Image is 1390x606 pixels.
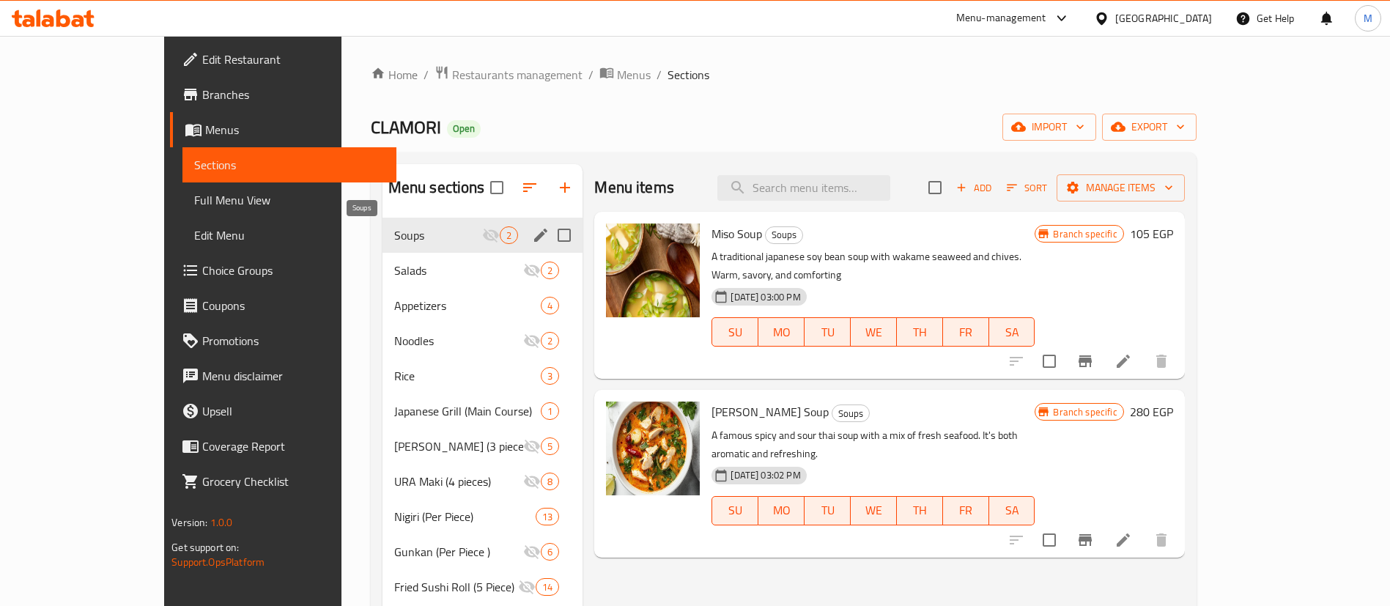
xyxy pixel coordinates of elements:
a: Upsell [170,393,396,429]
span: SA [995,500,1029,521]
button: FR [943,317,989,347]
a: Menu disclaimer [170,358,396,393]
h6: 105 EGP [1130,223,1173,244]
span: 2 [541,264,558,278]
div: Japanese Grill (Main Course)1 [382,393,583,429]
button: Branch-specific-item [1068,344,1103,379]
span: 6 [541,545,558,559]
a: Branches [170,77,396,112]
svg: Inactive section [518,578,536,596]
span: Grocery Checklist [202,473,385,490]
span: FR [949,322,983,343]
span: [PERSON_NAME] Soup [711,401,829,423]
button: TH [897,317,943,347]
div: Rice3 [382,358,583,393]
button: SA [989,496,1035,525]
span: Branch specific [1047,405,1123,419]
a: Support.OpsPlatform [171,553,265,572]
svg: Inactive section [523,262,541,279]
span: SA [995,322,1029,343]
span: Version: [171,513,207,532]
button: TU [805,317,851,347]
span: [PERSON_NAME] (3 pieces) [394,437,524,455]
span: CLAMORI [371,111,441,144]
span: Restaurants management [452,66,583,84]
span: MO [764,500,799,521]
span: Sort items [997,177,1057,199]
input: search [717,175,890,201]
span: Edit Menu [194,226,385,244]
span: 3 [541,369,558,383]
span: Select to update [1034,346,1065,377]
span: FR [949,500,983,521]
div: URA Maki (4 pieces)8 [382,464,583,499]
button: import [1002,114,1096,141]
a: Sections [182,147,396,182]
div: items [500,226,518,244]
div: Nigiri (Per Piece)13 [382,499,583,534]
span: Miso Soup [711,223,762,245]
svg: Inactive section [523,332,541,350]
button: SA [989,317,1035,347]
h6: 280 EGP [1130,402,1173,422]
li: / [657,66,662,84]
a: Edit menu item [1114,352,1132,370]
button: delete [1144,344,1179,379]
div: URA Maki (4 pieces) [394,473,524,490]
div: [PERSON_NAME] (3 pieces)5 [382,429,583,464]
span: Sort sections [512,170,547,205]
svg: Inactive section [523,473,541,490]
span: export [1114,118,1185,136]
a: Menus [599,65,651,84]
span: 14 [536,580,558,594]
p: A traditional japanese soy bean soup with wakame seaweed and chives. Warm, savory, and comforting [711,248,1035,284]
span: MO [764,322,799,343]
div: items [541,332,559,350]
span: Select to update [1034,525,1065,555]
span: TU [810,500,845,521]
div: Japanese Grill (Main Course) [394,402,541,420]
span: 1 [541,404,558,418]
span: Upsell [202,402,385,420]
button: Branch-specific-item [1068,522,1103,558]
a: Promotions [170,323,396,358]
span: 5 [541,440,558,454]
span: Get support on: [171,538,239,557]
svg: Inactive section [482,226,500,244]
span: [DATE] 03:00 PM [725,290,806,304]
span: Branch specific [1047,227,1123,241]
span: Soups [766,226,802,243]
button: Sort [1003,177,1051,199]
div: Soups [765,226,803,244]
div: items [541,262,559,279]
span: WE [857,322,891,343]
span: Noodles [394,332,524,350]
span: Promotions [202,332,385,350]
a: Full Menu View [182,182,396,218]
nav: breadcrumb [371,65,1197,84]
span: SU [718,500,753,521]
button: MO [758,496,805,525]
button: TH [897,496,943,525]
p: A famous spicy and sour thai soup with a mix of fresh seafood. It's both aromatic and refreshing. [711,426,1035,463]
button: edit [530,224,552,246]
a: Grocery Checklist [170,464,396,499]
span: TH [903,500,937,521]
span: SU [718,322,753,343]
div: Salads [394,262,524,279]
button: export [1102,114,1197,141]
a: Coupons [170,288,396,323]
span: Fried Sushi Roll (5 Piece) [394,578,518,596]
span: Menus [205,121,385,138]
span: Menu disclaimer [202,367,385,385]
a: Choice Groups [170,253,396,288]
a: Restaurants management [435,65,583,84]
div: items [541,543,559,561]
span: Menus [617,66,651,84]
a: Edit Menu [182,218,396,253]
span: Rice [394,367,541,385]
svg: Inactive section [523,543,541,561]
